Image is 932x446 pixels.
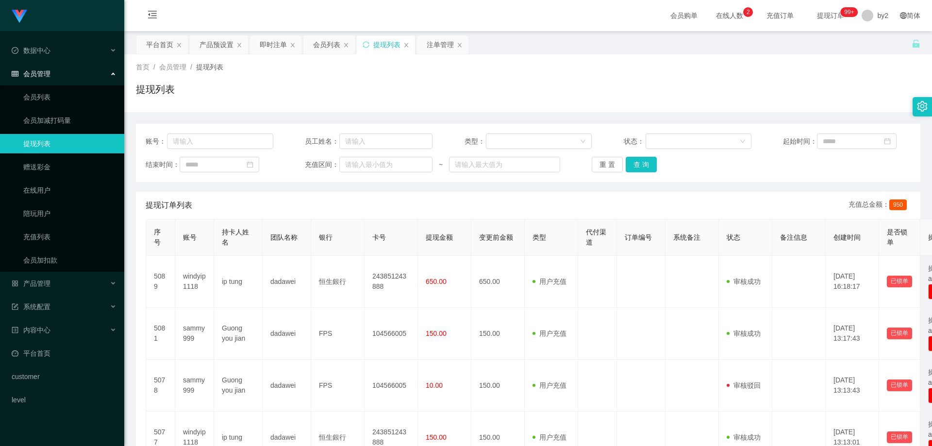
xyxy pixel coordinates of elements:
[270,233,298,241] span: 团队名称
[363,41,369,48] i: 图标: sync
[449,157,560,172] input: 请输入最大值为
[427,35,454,54] div: 注单管理
[471,360,525,412] td: 150.00
[146,160,180,170] span: 结束时间：
[626,157,657,172] button: 查 询
[159,63,186,71] span: 会员管理
[146,199,192,211] span: 提现订单列表
[236,42,242,48] i: 图标: close
[311,360,365,412] td: FPS
[884,138,891,145] i: 图标: calendar
[23,204,116,223] a: 陪玩用户
[625,233,652,241] span: 订单编号
[887,276,912,287] button: 已锁单
[12,344,116,363] a: 图标: dashboard平台首页
[365,360,418,412] td: 104566005
[426,233,453,241] span: 提现金额
[154,228,161,246] span: 序号
[426,433,447,441] span: 150.00
[533,278,566,285] span: 用户充值
[580,138,586,145] i: 图标: down
[153,63,155,71] span: /
[917,101,928,112] i: 图标: setting
[176,42,182,48] i: 图标: close
[457,42,463,48] i: 图标: close
[471,256,525,308] td: 650.00
[23,87,116,107] a: 会员列表
[260,35,287,54] div: 即时注单
[465,136,486,147] span: 类型：
[313,35,340,54] div: 会员列表
[471,308,525,360] td: 150.00
[305,160,339,170] span: 充值区间：
[311,308,365,360] td: FPS
[23,134,116,153] a: 提现列表
[533,381,566,389] span: 用户充值
[727,330,761,337] span: 审核成功
[263,256,311,308] td: dadawei
[727,278,761,285] span: 审核成功
[263,360,311,412] td: dadawei
[175,360,214,412] td: sammy999
[887,228,907,246] span: 是否锁单
[263,308,311,360] td: dadawei
[247,161,253,168] i: 图标: calendar
[12,390,116,410] a: level
[12,327,18,333] i: 图标: profile
[826,256,879,308] td: [DATE] 16:18:17
[372,233,386,241] span: 卡号
[783,136,817,147] span: 起始时间：
[311,256,365,308] td: 恒生銀行
[146,256,175,308] td: 5089
[175,256,214,308] td: windyip1118
[912,39,920,48] i: 图标: unlock
[403,42,409,48] i: 图标: close
[533,233,546,241] span: 类型
[175,308,214,360] td: sammy999
[433,160,449,170] span: ~
[290,42,296,48] i: 图标: close
[900,12,907,19] i: 图标: global
[12,70,50,78] span: 会员管理
[533,433,566,441] span: 用户充值
[136,0,169,32] i: 图标: menu-fold
[889,199,907,210] span: 950
[136,63,150,71] span: 首页
[365,308,418,360] td: 104566005
[740,138,746,145] i: 图标: down
[887,431,912,443] button: 已锁单
[780,233,807,241] span: 备注信息
[12,280,18,287] i: 图标: appstore-o
[23,111,116,130] a: 会员加减打码量
[305,136,339,147] span: 员工姓名：
[339,157,433,172] input: 请输入最小值为
[711,12,748,19] span: 在线人数
[23,227,116,247] a: 充值列表
[727,433,761,441] span: 审核成功
[373,35,400,54] div: 提现列表
[826,360,879,412] td: [DATE] 13:13:43
[849,199,911,211] div: 充值总金额：
[146,136,167,147] span: 账号：
[743,7,753,17] sup: 2
[12,70,18,77] i: 图标: table
[23,250,116,270] a: 会员加扣款
[12,303,50,311] span: 系统配置
[23,157,116,177] a: 赠送彩金
[214,308,263,360] td: Guong you jian
[23,181,116,200] a: 在线用户
[887,380,912,391] button: 已锁单
[533,330,566,337] span: 用户充值
[12,367,116,386] a: customer
[339,133,433,149] input: 请输入
[146,308,175,360] td: 5081
[833,233,861,241] span: 创建时间
[343,42,349,48] i: 图标: close
[762,12,799,19] span: 充值订单
[200,35,233,54] div: 产品预设置
[183,233,197,241] span: 账号
[12,280,50,287] span: 产品管理
[12,326,50,334] span: 内容中心
[190,63,192,71] span: /
[592,157,623,172] button: 重 置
